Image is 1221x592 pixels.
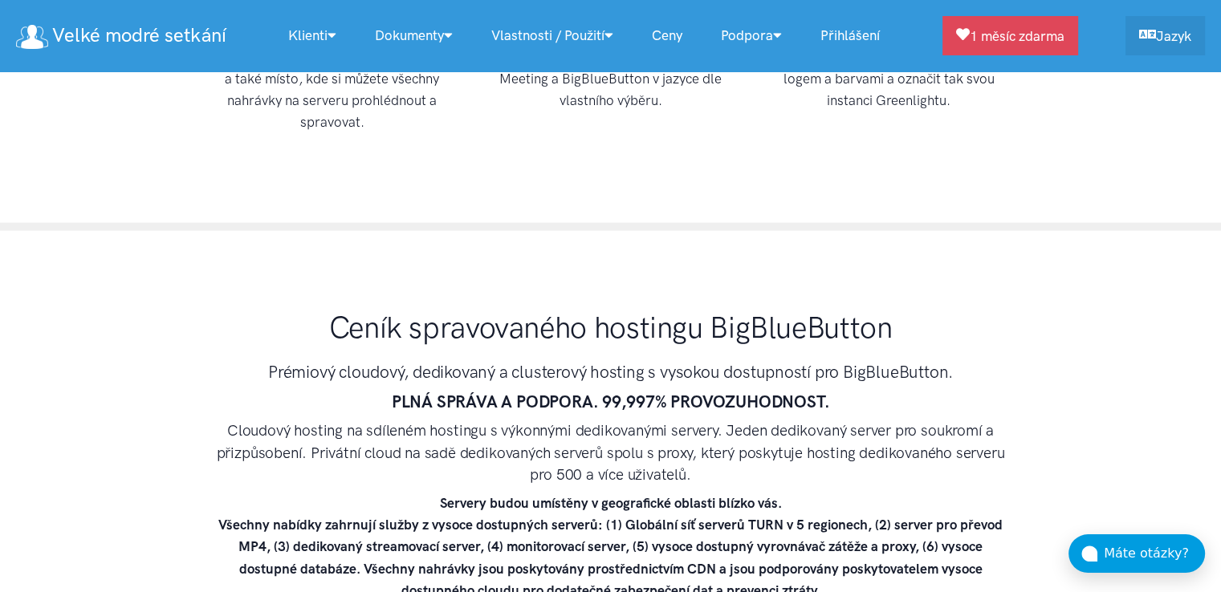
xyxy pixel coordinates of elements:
[702,18,801,53] a: Podpora
[472,18,633,53] a: Vlastnosti / Použití
[1104,545,1189,561] font: Máte otázky?
[217,421,1005,484] font: Cloudový hosting na sdíleném hostingu s výkonnými dedikovanými servery. Jeden dedikovaný server p...
[633,18,702,53] a: Ceny
[356,18,472,53] a: Dokumenty
[652,27,682,43] font: Ceny
[769,49,1008,108] font: Rozhraní si můžete přizpůsobit vlastním logem a barvami a označit tak svou instanci Greenlightu.
[820,27,880,43] font: Přihlášení
[942,16,1078,55] a: 1 měsíc zdarma
[440,495,782,511] font: Servery budou umístěny v geografické oblasti blízko vás.
[392,391,829,412] font: PLNÁ SPRÁVA A PODPORA. 99,997% PROVOZUHODNOST.
[721,27,773,43] font: Podpora
[491,27,604,43] font: Vlastnosti / Použití
[269,18,356,53] a: Klienti
[329,310,893,345] font: Ceník spravovaného hostingu BigBlueButton
[16,18,226,53] a: Velké modré setkání
[970,28,1064,44] font: 1 měsíc zdarma
[1068,534,1205,573] button: Máte otázky?
[491,49,729,108] font: Umožněte uživatelům používat Big Blue Meeting a BigBlueButton v jazyce dle vlastního výběru.
[1156,28,1191,44] font: Jazyk
[16,25,48,49] img: logo
[52,23,226,47] font: Velké modré setkání
[288,27,328,43] font: Klienti
[375,27,444,43] font: Dokumenty
[801,18,899,53] a: Přihlášení
[268,362,953,382] font: Prémiový cloudový, dedikovaný a clusterový hosting s vysokou dostupností pro BigBlueButton.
